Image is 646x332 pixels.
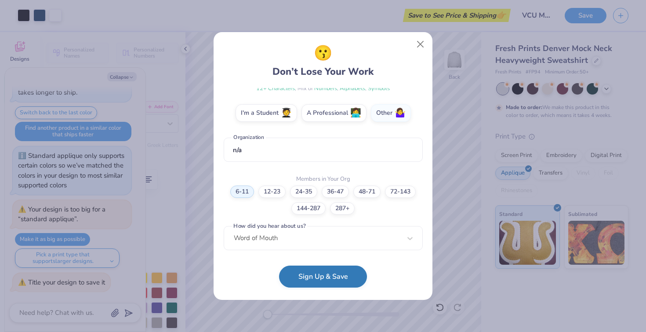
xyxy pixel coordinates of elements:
[314,84,337,92] span: Numbers
[301,104,367,122] label: A Professional
[314,42,332,65] span: 😗
[232,222,307,230] label: How did you hear about us?
[322,186,349,198] label: 36-47
[350,108,361,118] span: 👩‍💻
[353,186,381,198] label: 48-71
[340,84,365,92] span: Alphabets
[291,202,326,215] label: 144-287
[395,108,406,118] span: 🤷‍♀️
[371,104,411,122] label: Other
[272,42,374,79] div: Don’t Lose Your Work
[330,202,355,215] label: 287+
[412,36,429,53] button: Close
[290,186,317,198] label: 24-35
[236,104,297,122] label: I'm a Student
[385,186,416,198] label: 72-143
[258,186,286,198] label: 12-23
[368,84,390,92] span: Symbols
[256,84,295,92] span: 12 + Characters
[296,175,350,184] label: Members in Your Org
[281,108,292,118] span: 🧑‍🎓
[224,84,423,93] div: , Mix of , ,
[230,186,254,198] label: 6-11
[279,266,367,288] button: Sign Up & Save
